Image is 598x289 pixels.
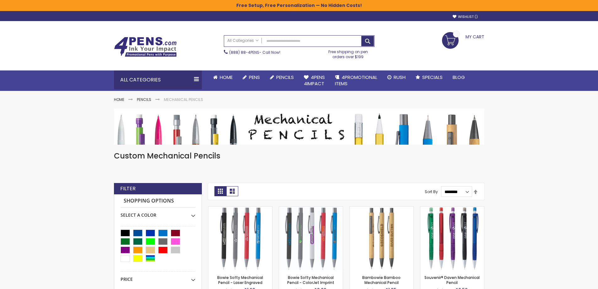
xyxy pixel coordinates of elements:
label: Sort By [425,189,438,194]
a: Wishlist [453,14,478,19]
a: Bowie Softy Mechanical Pencil - Laser Engraved [208,206,272,212]
img: 4Pens Custom Pens and Promotional Products [114,37,177,57]
a: Souvenir® Daven Mechanical Pencil [424,275,480,285]
a: 4Pens4impact [299,70,330,91]
img: Bowie Softy Mechanical Pencil - ColorJet Imprint [279,207,343,270]
a: Home [208,70,238,84]
strong: Filter [120,185,136,192]
a: Home [114,97,124,102]
img: Souvenir® Daven Mechanical Pencil [420,207,484,270]
span: Blog [453,74,465,81]
div: Select A Color [121,208,195,218]
span: Pens [249,74,260,81]
a: Rush [382,70,411,84]
a: Pens [238,70,265,84]
img: Bowie Softy Mechanical Pencil - Laser Engraved [208,207,272,270]
a: Pencils [137,97,151,102]
img: Bambowie Bamboo Mechanical Pencil [350,207,413,270]
a: (888) 88-4PENS [229,50,259,55]
a: Pencils [265,70,299,84]
a: Souvenir® Daven Mechanical Pencil [420,206,484,212]
a: All Categories [224,36,262,46]
span: Home [220,74,233,81]
a: 4PROMOTIONALITEMS [330,70,382,91]
span: 4Pens 4impact [304,74,325,87]
strong: Grid [214,186,226,196]
a: Bambowie Bamboo Mechanical Pencil [362,275,401,285]
span: Rush [394,74,406,81]
strong: Shopping Options [121,194,195,208]
span: Specials [422,74,443,81]
span: Pencils [276,74,294,81]
span: - Call Now! [229,50,280,55]
a: Bambowie Bamboo Mechanical Pencil [350,206,413,212]
div: All Categories [114,70,202,89]
div: Free shipping on pen orders over $199 [322,47,374,59]
strong: Mechanical Pencils [164,97,203,102]
span: All Categories [227,38,259,43]
a: Bowie Softy Mechanical Pencil - ColorJet Imprint [287,275,334,285]
span: 4PROMOTIONAL ITEMS [335,74,377,87]
a: Bowie Softy Mechanical Pencil - Laser Engraved [217,275,263,285]
img: Mechanical Pencils [114,108,484,145]
h1: Custom Mechanical Pencils [114,151,484,161]
div: Price [121,272,195,282]
a: Bowie Softy Mechanical Pencil - ColorJet Imprint [279,206,343,212]
a: Specials [411,70,448,84]
a: Blog [448,70,470,84]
